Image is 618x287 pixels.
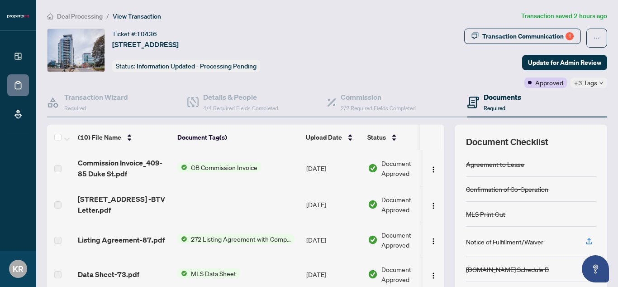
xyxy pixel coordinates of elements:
button: Status IconOB Commission Invoice [177,162,261,172]
span: 272 Listing Agreement with Company Schedule A [187,234,295,244]
img: Status Icon [177,268,187,278]
img: Document Status [368,269,378,279]
button: Update for Admin Review [522,55,607,70]
div: Notice of Fulfillment/Waiver [466,237,543,247]
img: Document Status [368,235,378,245]
button: Logo [426,233,441,247]
span: Data Sheet-73.pdf [78,269,139,280]
img: Document Status [368,199,378,209]
img: Status Icon [177,234,187,244]
th: (10) File Name [74,125,174,150]
span: +3 Tags [574,78,597,88]
button: Logo [426,161,441,175]
span: Required [64,105,86,112]
span: ellipsis [594,35,600,41]
button: Logo [426,197,441,212]
span: Information Updated - Processing Pending [137,62,257,70]
span: 4/4 Required Fields Completed [203,105,278,112]
div: MLS Print Out [466,209,505,219]
span: [STREET_ADDRESS] -BTV Letter.pdf [78,194,170,215]
h4: Details & People [203,92,278,102]
div: Agreement to Lease [466,159,524,169]
th: Status [364,125,441,150]
img: Logo [430,238,437,245]
td: [DATE] [303,150,364,186]
span: Document Approved [381,230,437,250]
span: KR [13,263,24,275]
span: [STREET_ADDRESS] [112,39,179,50]
span: Upload Date [306,132,342,142]
td: [DATE] [303,186,364,223]
h4: Documents [484,92,521,102]
img: Logo [430,202,437,209]
span: Required [484,105,505,112]
th: Document Tag(s) [174,125,302,150]
span: Approved [535,78,563,88]
button: Logo [426,267,441,282]
img: Logo [430,166,437,173]
button: Status Icon272 Listing Agreement with Company Schedule A [177,234,295,244]
img: logo [7,14,29,19]
span: Document Checklist [466,136,548,148]
button: Status IconMLS Data Sheet [177,268,240,278]
span: Update for Admin Review [528,55,601,70]
span: View Transaction [113,12,161,20]
img: Document Status [368,163,378,173]
span: Document Approved [381,195,437,214]
button: Open asap [582,255,609,282]
button: Transaction Communication1 [464,29,581,44]
span: home [47,13,53,19]
h4: Transaction Wizard [64,92,128,102]
span: Status [367,132,386,142]
th: Upload Date [302,125,364,150]
span: 10436 [137,30,157,38]
span: down [599,81,604,85]
span: Document Approved [381,264,437,284]
div: 1 [566,32,574,40]
span: 2/2 Required Fields Completed [341,105,416,112]
span: MLS Data Sheet [187,268,240,278]
div: Status: [112,60,260,72]
article: Transaction saved 2 hours ago [521,11,607,21]
div: [DOMAIN_NAME] Schedule B [466,264,549,274]
div: Confirmation of Co-Operation [466,184,548,194]
span: Deal Processing [57,12,103,20]
div: Ticket #: [112,29,157,39]
span: Listing Agreement-87.pdf [78,234,165,245]
li: / [106,11,109,21]
img: Status Icon [177,162,187,172]
span: Document Approved [381,158,437,178]
img: IMG-X12356562_1.jpg [48,29,105,72]
img: Logo [430,272,437,279]
td: [DATE] [303,223,364,257]
span: Commission Invoice_409-85 Duke St.pdf [78,157,170,179]
span: (10) File Name [78,132,121,142]
span: OB Commission Invoice [187,162,261,172]
div: Transaction Communication [482,29,574,44]
h4: Commission [341,92,416,102]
